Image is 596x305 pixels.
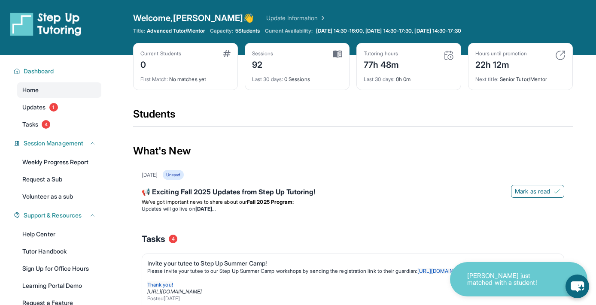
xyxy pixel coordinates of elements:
[142,199,247,205] span: We’ve got important news to share about our
[555,50,566,60] img: card
[147,27,204,34] span: Advanced Tutor/Mentor
[142,233,165,245] span: Tasks
[133,107,573,126] div: Students
[511,185,564,198] button: Mark as read
[147,295,552,302] div: Posted [DATE]
[266,14,326,22] a: Update Information
[140,57,181,71] div: 0
[133,12,254,24] span: Welcome, [PERSON_NAME] 👋
[515,187,550,196] span: Mark as read
[24,139,83,148] span: Session Management
[17,117,101,132] a: Tasks4
[140,76,168,82] span: First Match :
[210,27,234,34] span: Capacity:
[17,261,101,276] a: Sign Up for Office Hours
[252,57,274,71] div: 92
[364,50,399,57] div: Tutoring hours
[147,288,202,295] a: [URL][DOMAIN_NAME]
[553,188,560,195] img: Mark as read
[265,27,312,34] span: Current Availability:
[147,281,173,288] span: Thank you!
[133,132,573,170] div: What's New
[252,76,283,82] span: Last 30 days :
[314,27,463,34] a: [DATE] 14:30-16:00, [DATE] 14:30-17:30, [DATE] 14:30-17:30
[142,172,158,178] div: [DATE]
[20,139,96,148] button: Session Management
[163,170,183,180] div: Unread
[22,86,39,94] span: Home
[42,120,50,129] span: 4
[247,199,294,205] strong: Fall 2025 Program:
[17,189,101,204] a: Volunteer as a sub
[364,57,399,71] div: 77h 48m
[17,172,101,187] a: Request a Sub
[333,50,342,58] img: card
[316,27,461,34] span: [DATE] 14:30-16:00, [DATE] 14:30-17:30, [DATE] 14:30-17:30
[20,211,96,220] button: Support & Resources
[20,67,96,75] button: Dashboard
[252,71,342,83] div: 0 Sessions
[17,244,101,259] a: Tutor Handbook
[10,12,82,36] img: logo
[475,76,499,82] span: Next title :
[17,82,101,98] a: Home
[24,67,54,75] span: Dashboard
[235,27,260,34] span: 5 Students
[223,50,231,57] img: card
[17,100,101,115] a: Updates1
[17,154,101,170] a: Weekly Progress Report
[566,275,589,298] button: chat-button
[444,50,454,60] img: card
[169,235,177,243] span: 4
[252,50,274,57] div: Sessions
[133,27,145,34] span: Title:
[147,268,552,275] p: Please invite your tutee to our Step Up Summer Camp workshops by sending the registration link to...
[475,50,527,57] div: Hours until promotion
[364,76,395,82] span: Last 30 days :
[147,259,552,268] div: Invite your tutee to Step Up Summer Camp!
[142,254,564,304] a: Invite your tutee to Step Up Summer Camp!Please invite your tutee to our Step Up Summer Camp work...
[17,226,101,242] a: Help Center
[467,272,553,287] p: [PERSON_NAME] just matched with a student!
[475,57,527,71] div: 22h 12m
[22,120,38,129] span: Tasks
[364,71,454,83] div: 0h 0m
[195,205,216,212] strong: [DATE]
[417,268,472,274] a: [URL][DOMAIN_NAME]
[142,205,564,212] li: Updates will go live on
[475,71,566,83] div: Senior Tutor/Mentor
[49,103,58,112] span: 1
[140,50,181,57] div: Current Students
[17,278,101,293] a: Learning Portal Demo
[24,211,82,220] span: Support & Resources
[318,14,326,22] img: Chevron Right
[142,187,564,199] div: 📢 Exciting Fall 2025 Updates from Step Up Tutoring!
[140,71,231,83] div: No matches yet
[22,103,46,112] span: Updates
